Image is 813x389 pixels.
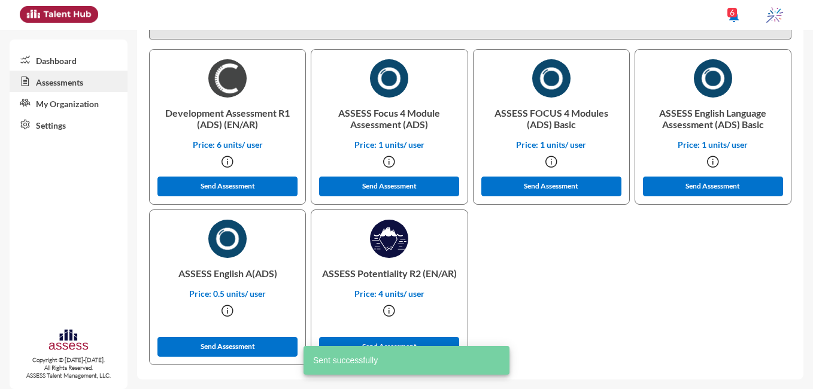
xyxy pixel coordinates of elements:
[10,49,128,71] a: Dashboard
[157,177,298,196] button: Send Assessment
[10,114,128,135] a: Settings
[10,356,128,379] p: Copyright © [DATE]-[DATE]. All Rights Reserved. ASSESS Talent Management, LLC.
[321,98,457,139] p: ASSESS Focus 4 Module Assessment (ADS)
[159,258,296,288] p: ASSESS English A(ADS)
[157,337,298,357] button: Send Assessment
[313,354,378,366] span: Sent successfully
[159,98,296,139] p: Development Assessment R1 (ADS) (EN/AR)
[727,8,737,17] div: 6
[159,139,296,150] p: Price: 6 units/ user
[643,177,783,196] button: Send Assessment
[321,139,457,150] p: Price: 1 units/ user
[10,92,128,114] a: My Organization
[483,139,620,150] p: Price: 1 units/ user
[481,177,621,196] button: Send Assessment
[645,98,781,139] p: ASSESS English Language Assessment (ADS) Basic
[321,258,457,288] p: ASSESS Potentiality R2 (EN/AR)
[727,9,741,23] mat-icon: notifications
[48,328,89,354] img: assesscompany-logo.png
[483,98,620,139] p: ASSESS FOCUS 4 Modules (ADS) Basic
[645,139,781,150] p: Price: 1 units/ user
[321,288,457,299] p: Price: 4 units/ user
[10,71,128,92] a: Assessments
[319,177,459,196] button: Send Assessment
[159,288,296,299] p: Price: 0.5 units/ user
